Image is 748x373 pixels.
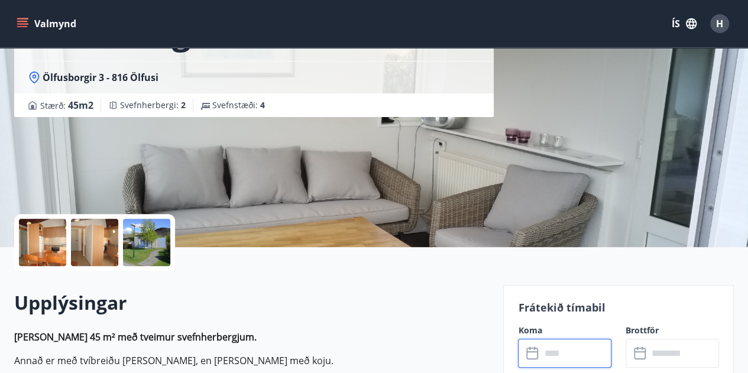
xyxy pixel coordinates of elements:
[14,290,489,316] h2: Upplýsingar
[716,17,723,30] span: H
[260,99,265,111] span: 4
[68,99,93,112] span: 45 m2
[14,330,257,343] strong: [PERSON_NAME] 45 m² með tveimur svefn­her­bergjum.
[181,99,186,111] span: 2
[665,13,703,34] button: ÍS
[518,325,611,336] label: Koma
[14,353,489,368] p: Annað er með tví­breiðu [PERSON_NAME], en [PERSON_NAME] með koju.
[43,71,158,84] span: Ölfusborgir 3 - 816 Ölfusi
[705,9,734,38] button: H
[14,13,81,34] button: menu
[40,98,93,112] span: Stærð :
[212,99,265,111] span: Svefnstæði :
[120,99,186,111] span: Svefnherbergi :
[518,300,719,315] p: Frátekið tímabil
[626,325,719,336] label: Brottför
